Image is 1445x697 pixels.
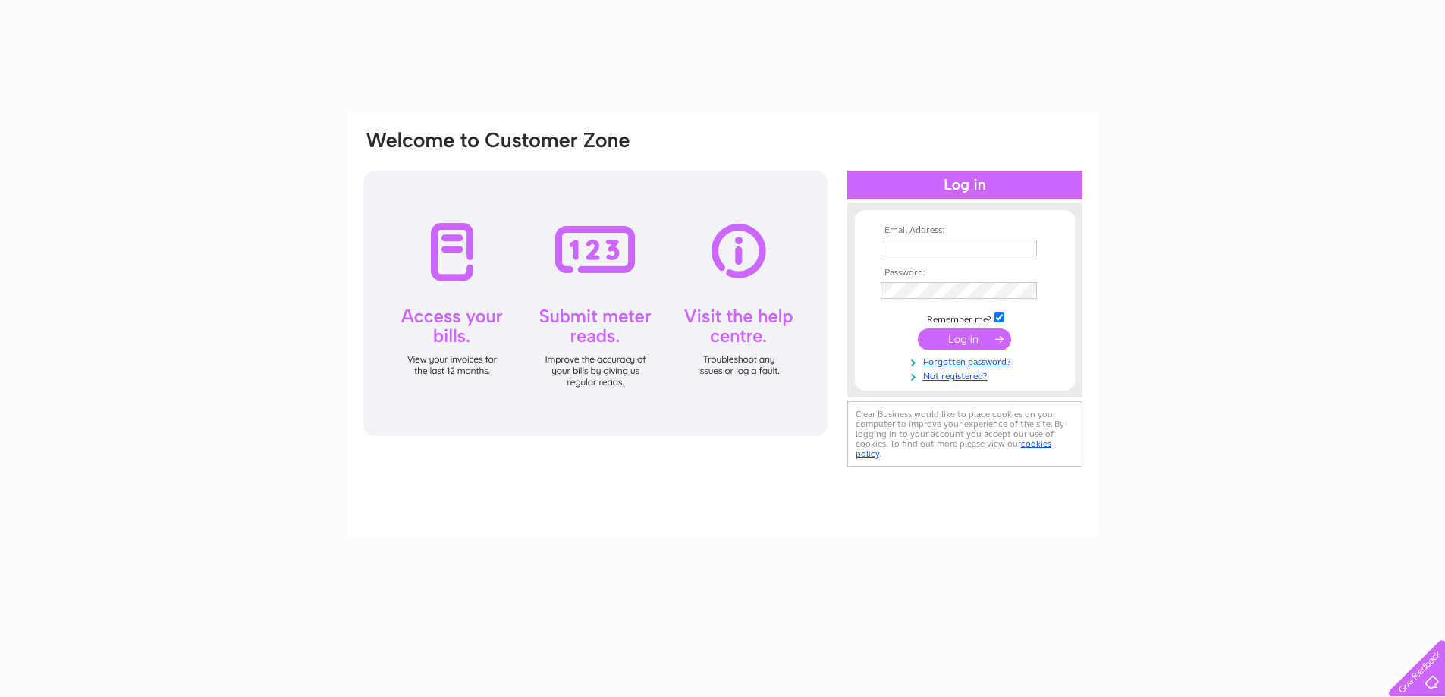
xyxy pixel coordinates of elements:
[877,225,1053,236] th: Email Address:
[856,438,1051,459] a: cookies policy
[877,310,1053,325] td: Remember me?
[877,268,1053,278] th: Password:
[847,401,1082,467] div: Clear Business would like to place cookies on your computer to improve your experience of the sit...
[881,353,1053,368] a: Forgotten password?
[918,328,1011,350] input: Submit
[881,368,1053,382] a: Not registered?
